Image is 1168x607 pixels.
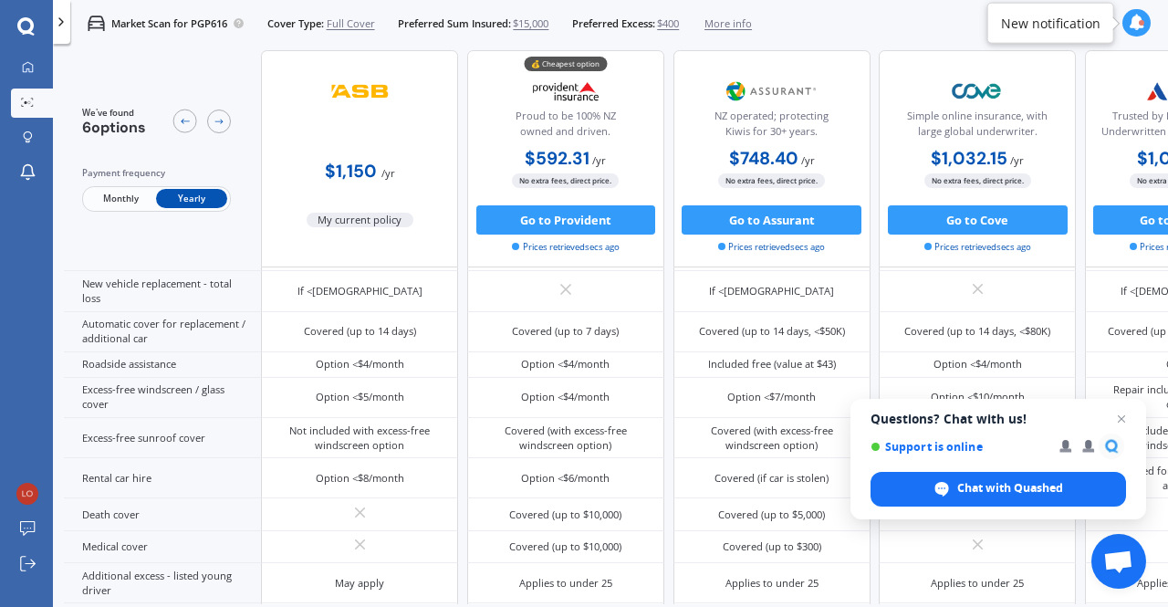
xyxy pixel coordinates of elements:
[725,576,819,591] div: Applies to under 25
[572,16,655,31] span: Preferred Excess:
[718,241,825,254] span: Prices retrieved secs ago
[519,576,612,591] div: Applies to under 25
[85,190,156,209] span: Monthly
[1010,153,1024,167] span: / yr
[801,153,815,167] span: / yr
[931,390,1025,404] div: Option <$10/month
[929,73,1026,110] img: Cove.webp
[718,174,825,188] span: No extra fees, direct price.
[525,147,589,170] b: $592.31
[64,271,261,311] div: New vehicle replacement - total loss
[156,190,227,209] span: Yearly
[267,16,324,31] span: Cover Type:
[512,324,619,339] div: Covered (up to 7 days)
[521,390,610,404] div: Option <$4/month
[924,241,1031,254] span: Prices retrieved secs ago
[64,498,261,530] div: Death cover
[82,118,146,137] span: 6 options
[476,205,656,235] button: Go to Provident
[699,324,845,339] div: Covered (up to 14 days, <$50K)
[723,539,821,554] div: Covered (up to $300)
[727,390,816,404] div: Option <$7/month
[307,213,414,227] span: My current policy
[521,471,610,486] div: Option <$6/month
[312,73,409,110] img: ASB.png
[957,480,1063,497] span: Chat with Quashed
[316,390,404,404] div: Option <$5/month
[871,472,1126,507] span: Chat with Quashed
[904,324,1050,339] div: Covered (up to 14 days, <$80K)
[892,109,1063,145] div: Simple online insurance, with large global underwriter.
[933,357,1022,372] div: Option <$4/month
[16,483,38,505] img: 4b2f66fd1f2c1b8ab872e006fe01d95a
[88,15,105,32] img: car.f15378c7a67c060ca3f3.svg
[304,324,416,339] div: Covered (up to 14 days)
[724,73,820,110] img: Assurant.png
[327,16,375,31] span: Full Cover
[714,471,829,486] div: Covered (if car is stolen)
[513,16,548,31] span: $15,000
[924,174,1031,188] span: No extra fees, direct price.
[316,471,404,486] div: Option <$8/month
[64,418,261,458] div: Excess-free sunroof cover
[335,576,384,591] div: May apply
[512,241,619,254] span: Prices retrieved secs ago
[729,147,798,170] b: $748.40
[685,109,857,145] div: NZ operated; protecting Kiwis for 30+ years.
[704,16,752,31] span: More info
[657,16,679,31] span: $400
[82,107,146,120] span: We've found
[64,563,261,603] div: Additional excess - listed young driver
[708,357,836,372] div: Included free (value at $43)
[521,357,610,372] div: Option <$4/month
[709,284,834,298] div: If <[DEMOGRAPHIC_DATA]
[931,147,1007,170] b: $1,032.15
[684,424,860,453] div: Covered (with excess-free windscreen option)
[871,440,1047,454] span: Support is online
[524,58,607,72] div: 💰 Cheapest option
[82,166,231,181] div: Payment frequency
[512,174,619,188] span: No extra fees, direct price.
[381,166,395,180] span: / yr
[509,539,621,554] div: Covered (up to $10,000)
[64,312,261,352] div: Automatic cover for replacement / additional car
[64,531,261,563] div: Medical cover
[64,352,261,378] div: Roadside assistance
[592,153,606,167] span: / yr
[718,508,825,522] div: Covered (up to $5,000)
[931,576,1024,591] div: Applies to under 25
[480,109,652,145] div: Proud to be 100% NZ owned and driven.
[297,284,422,298] div: If <[DEMOGRAPHIC_DATA]
[1001,14,1100,32] div: New notification
[1091,534,1146,589] a: Open chat
[888,205,1068,235] button: Go to Cove
[273,424,448,453] div: Not included with excess-free windscreen option
[64,378,261,418] div: Excess-free windscreen / glass cover
[64,458,261,498] div: Rental car hire
[682,205,861,235] button: Go to Assurant
[398,16,511,31] span: Preferred Sum Insured:
[325,160,377,183] b: $1,150
[111,16,227,31] p: Market Scan for PGP616
[478,424,653,453] div: Covered (with excess-free windscreen option)
[316,357,404,372] div: Option <$4/month
[517,73,614,110] img: Provident.png
[871,412,1126,426] span: Questions? Chat with us!
[509,508,621,522] div: Covered (up to $10,000)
